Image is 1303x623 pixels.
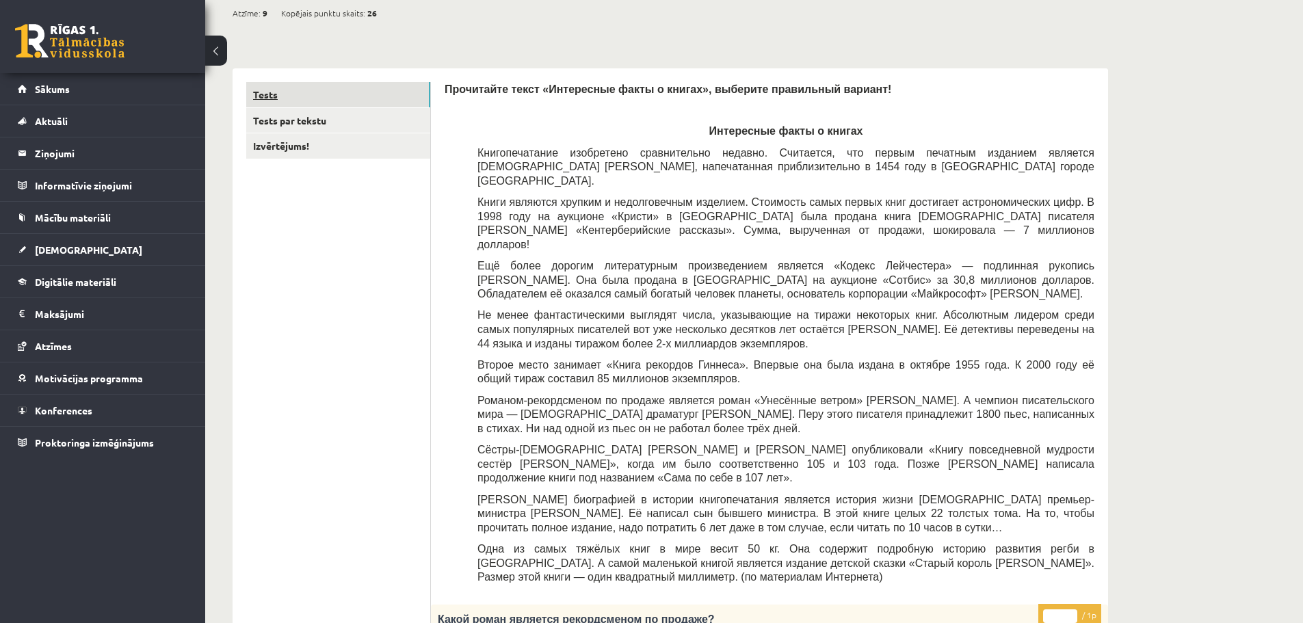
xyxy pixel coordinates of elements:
[246,82,430,107] a: Tests
[477,359,1094,385] span: Второе место занимает «Книга рекордов Гиннеса». Впервые она была издана в октябре 1955 года. К 20...
[18,170,188,201] a: Informatīvie ziņojumi
[246,133,430,159] a: Izvērtējums!
[35,243,142,256] span: [DEMOGRAPHIC_DATA]
[18,362,188,394] a: Motivācijas programma
[35,170,188,201] legend: Informatīvie ziņojumi
[18,298,188,330] a: Maksājumi
[35,372,143,384] span: Motivācijas programma
[367,3,377,23] span: 26
[477,543,1094,583] span: Одна из самых тяжёлых книг в мире весит 50 кг. Она содержит подробную историю развития регби в [G...
[233,3,261,23] span: Atzīme:
[18,105,188,137] a: Aktuāli
[263,3,267,23] span: 9
[35,211,111,224] span: Mācību materiāli
[477,147,1094,187] span: Книгопечатание изобретено сравнительно недавно. Считается, что первым печатным изданием является ...
[18,427,188,458] a: Proktoringa izmēģinājums
[445,83,891,95] span: Прочитайте текст «Интересные факты о книгах», выберите правильный вариант!
[477,444,1094,483] span: Сёстры-[DEMOGRAPHIC_DATA] [PERSON_NAME] и [PERSON_NAME] опубликовали «Книгу повседневной мудрости...
[35,340,72,352] span: Atzīmes
[35,115,68,127] span: Aktuāli
[15,24,124,58] a: Rīgas 1. Tālmācības vidusskola
[477,494,1094,533] span: [PERSON_NAME] биографией в истории книгопечатания является история жизни [DEMOGRAPHIC_DATA] премь...
[18,73,188,105] a: Sākums
[18,330,188,362] a: Atzīmes
[18,395,188,426] a: Konferences
[709,125,863,137] span: Интересные факты о книгах
[35,436,154,449] span: Proktoringa izmēģinājums
[281,3,365,23] span: Kopējais punktu skaits:
[35,137,188,169] legend: Ziņojumi
[35,276,116,288] span: Digitālie materiāli
[18,202,188,233] a: Mācību materiāli
[35,298,188,330] legend: Maksājumi
[477,395,1094,434] span: Романом-рекордсменом по продаже является роман «Унесённые ветром» [PERSON_NAME]. А чемпион писате...
[35,83,70,95] span: Sākums
[246,108,430,133] a: Tests par tekstu
[477,196,1094,250] span: Книги являются хрупким и недолговечным изделием. Стоимость самых первых книг достигает астрономич...
[477,309,1094,349] span: Не менее фантастическими выглядят числа, указывающие на тиражи некоторых книг. Абсолютным лидером...
[35,404,92,416] span: Konferences
[18,234,188,265] a: [DEMOGRAPHIC_DATA]
[477,260,1094,300] span: Ещё более дорогим литературным произведением является «Кодекс Лейчестера» — подлинная рукопись [P...
[18,266,188,297] a: Digitālie materiāli
[18,137,188,169] a: Ziņojumi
